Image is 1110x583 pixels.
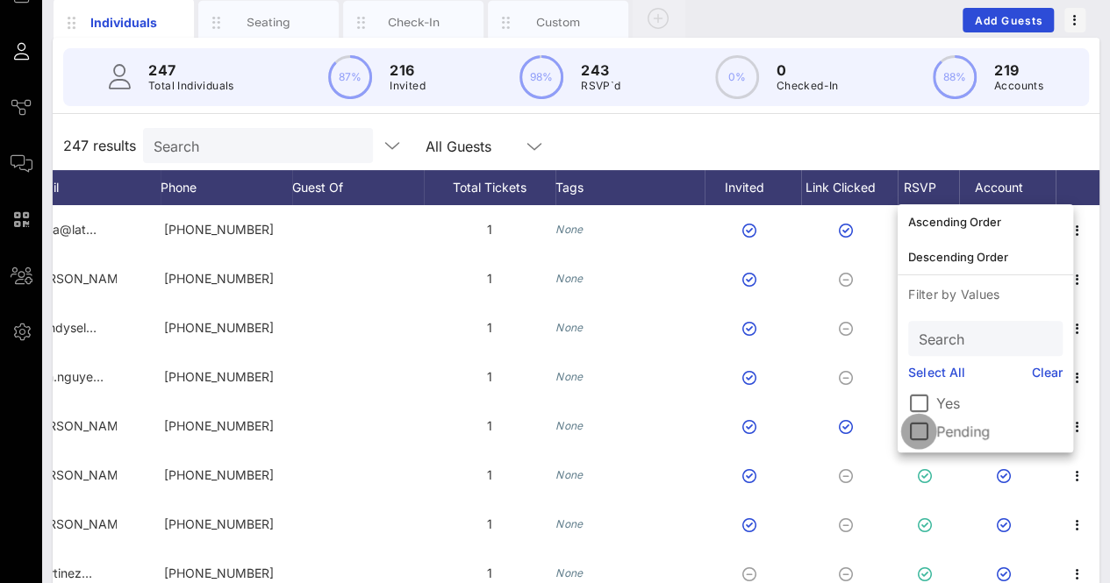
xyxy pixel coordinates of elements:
div: 1 [424,303,555,352]
div: 1 [424,500,555,549]
div: Individuals [85,13,163,32]
p: 247 [148,60,234,81]
span: +18624321638 [164,467,274,482]
a: Clear [1032,363,1063,382]
span: +19095348397 [164,516,274,531]
div: Tags [555,170,705,205]
div: Check-In [375,14,453,31]
i: None [555,566,584,579]
p: RSVP`d [581,77,620,95]
i: None [555,370,584,383]
p: jayna@lat… [29,205,97,254]
i: None [555,419,584,432]
p: 219 [994,60,1043,81]
p: Total Individuals [148,77,234,95]
p: Invited [390,77,426,95]
div: 1 [424,352,555,402]
div: Link Clicked [801,170,898,205]
div: All Guests [415,128,555,163]
span: 247 results [63,135,136,156]
div: Total Tickets [424,170,555,205]
div: Account [959,170,1056,205]
div: Invited [705,170,801,205]
label: Yes [936,395,1063,412]
div: Descending Order [908,250,1063,264]
div: 1 [424,254,555,303]
i: None [555,321,584,334]
div: Phone [161,170,292,205]
p: nam.nguye… [29,352,104,402]
div: 1 [424,451,555,500]
p: [PERSON_NAME].pat… [29,451,117,500]
div: All Guests [426,139,491,154]
span: +17147957099 [164,320,274,335]
label: Pending [936,423,1063,440]
p: [PERSON_NAME]@t… [29,254,117,303]
div: Custom [519,14,598,31]
i: None [555,517,584,530]
span: +12407847736 [164,565,274,580]
div: Seating [230,14,308,31]
i: None [555,272,584,285]
i: None [555,468,584,481]
p: brandysel… [29,303,97,352]
div: 1 [424,205,555,254]
span: +17148898060 [164,271,274,286]
span: +13018302848 [164,418,274,433]
p: Accounts [994,77,1043,95]
a: Select All [908,363,965,382]
button: Add Guests [963,8,1054,32]
p: Filter by Values [898,275,1073,314]
span: Add Guests [974,14,1043,27]
div: 1 [424,402,555,451]
p: Checked-In [777,77,839,95]
div: Guest Of [292,170,424,205]
p: 0 [777,60,839,81]
span: +15054852520 [164,369,274,384]
p: 243 [581,60,620,81]
span: +13104367738 [164,222,274,237]
div: Email [29,170,161,205]
p: [PERSON_NAME][DOMAIN_NAME]… [29,500,117,549]
p: 216 [390,60,426,81]
p: [PERSON_NAME]… [29,402,117,451]
div: Ascending Order [908,215,1063,229]
div: RSVP [898,170,959,205]
i: None [555,223,584,236]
